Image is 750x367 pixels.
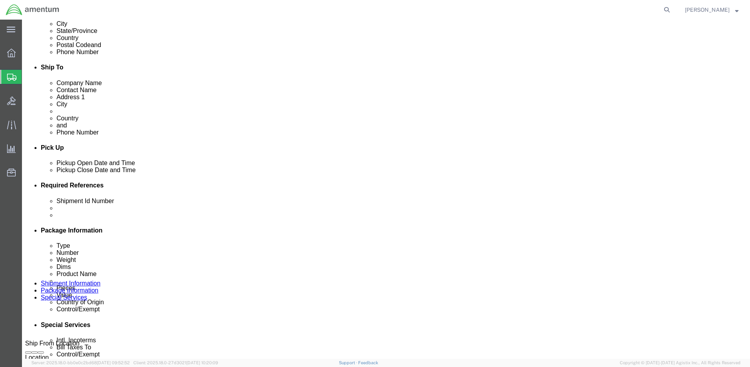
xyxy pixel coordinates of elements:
span: [DATE] 09:52:52 [97,360,130,365]
span: Copyright © [DATE]-[DATE] Agistix Inc., All Rights Reserved [620,360,741,366]
img: logo [5,4,60,16]
a: Support [339,360,359,365]
span: Client: 2025.18.0-27d3021 [133,360,218,365]
span: Ronald Pineda [685,5,730,14]
button: [PERSON_NAME] [684,5,739,15]
a: Feedback [358,360,378,365]
span: [DATE] 10:20:09 [186,360,218,365]
iframe: FS Legacy Container [22,20,750,359]
span: Server: 2025.18.0-bb0e0c2bd68 [31,360,130,365]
